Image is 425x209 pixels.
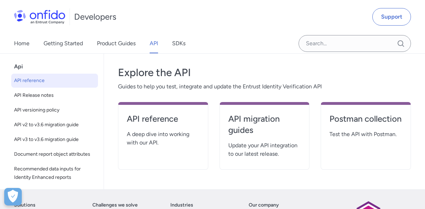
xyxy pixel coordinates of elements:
h4: API reference [127,113,200,124]
button: Open Preferences [4,188,22,205]
h4: Postman collection [329,113,402,124]
a: API migration guides [228,113,301,141]
span: API reference [14,76,95,85]
a: API v3 to v3.6 migration guide [11,133,98,147]
span: Update your API integration to our latest release. [228,141,301,158]
span: API v2 to v3.6 migration guide [14,121,95,129]
span: API Release notes [14,91,95,100]
a: API [150,34,158,53]
a: Getting Started [44,34,83,53]
span: Document report object attributes [14,150,95,159]
a: Recommended data inputs for Identity Enhanced reports [11,162,98,184]
span: Guides to help you test, integrate and update the Entrust Identity Verification API [118,82,411,91]
a: Home [14,34,30,53]
div: Cookie Preferences [4,188,22,205]
a: Product Guides [97,34,136,53]
span: Recommended data inputs for Identity Enhanced reports [14,165,95,182]
input: Onfido search input field [299,35,411,52]
a: API v2 to v3.6 migration guide [11,118,98,132]
span: API v3 to v3.6 migration guide [14,135,95,144]
span: Manual webhook signature verification [14,188,95,205]
a: API reference [11,74,98,88]
a: API Release notes [11,88,98,102]
a: Support [372,8,411,26]
a: SDKs [172,34,185,53]
a: Manual webhook signature verification [11,185,98,208]
a: API reference [127,113,200,130]
h3: Explore the API [118,66,411,80]
a: Document report object attributes [11,147,98,161]
h1: Developers [74,11,116,22]
img: Onfido Logo [14,10,65,24]
div: Api [14,60,101,74]
h4: API migration guides [228,113,301,136]
span: A deep dive into working with our API. [127,130,200,147]
a: Postman collection [329,113,402,130]
span: Test the API with Postman. [329,130,402,139]
span: API versioning policy [14,106,95,114]
a: API versioning policy [11,103,98,117]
